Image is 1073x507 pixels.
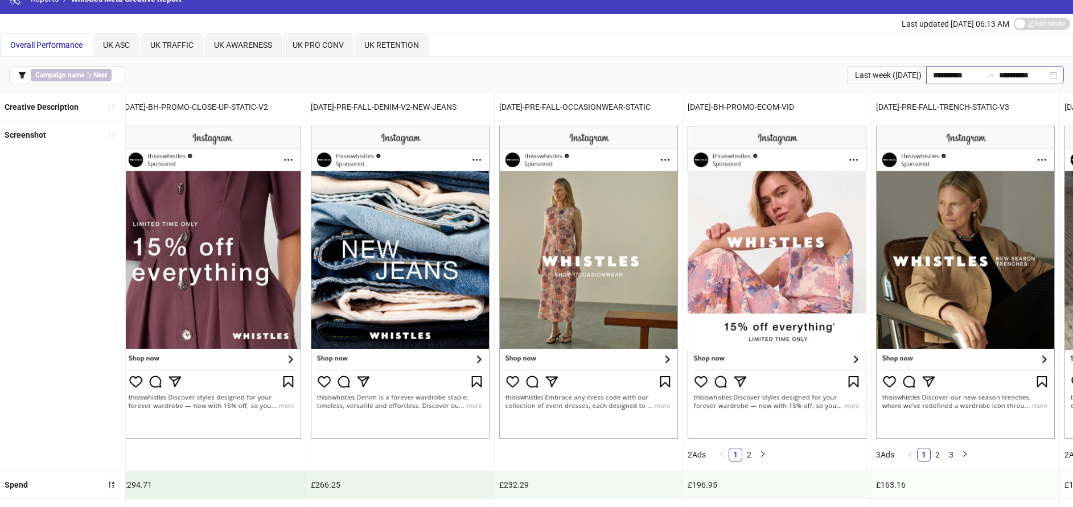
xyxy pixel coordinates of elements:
li: Next Page [958,448,972,461]
b: Creative Description [5,102,79,112]
span: UK PRO CONV [293,40,344,50]
li: 1 [729,448,742,461]
img: Screenshot 6896789999131 [311,126,490,439]
b: Nest [93,71,107,79]
button: left [903,448,917,461]
span: Last updated [DATE] 06:13 AM [902,19,1009,28]
span: ∋ [31,69,112,81]
div: [DATE]-BH-PROMO-CLOSE-UP-STATIC-V2 [118,93,306,121]
b: Campaign name [35,71,84,79]
span: left [718,451,725,457]
span: to [985,71,994,80]
div: [DATE]-BH-PROMO-ECOM-VID [683,93,871,121]
span: UK RETENTION [364,40,419,50]
button: left [715,448,729,461]
span: swap-right [985,71,994,80]
span: 2 Ads [688,450,706,459]
img: Screenshot 6900658988531 [499,126,678,439]
img: Screenshot 6891909945531 [876,126,1055,439]
span: UK AWARENESS [214,40,272,50]
button: right [756,448,770,461]
li: Previous Page [715,448,729,461]
div: £294.71 [118,471,306,498]
button: right [958,448,972,461]
a: 1 [729,448,742,461]
span: UK TRAFFIC [150,40,194,50]
span: UK ASC [103,40,130,50]
li: 2 [931,448,944,461]
div: £232.29 [495,471,683,498]
img: Screenshot 6899449255131 [688,126,866,439]
li: 1 [917,448,931,461]
div: [DATE]-PRE-FALL-DENIM-V2-NEW-JEANS [306,93,494,121]
span: right [961,451,968,457]
span: sort-descending [108,481,116,489]
span: sort-ascending [108,131,116,139]
img: Screenshot 6899449253931 [122,126,301,439]
a: 2 [743,448,755,461]
span: left [907,451,914,457]
a: 1 [918,448,930,461]
li: 2 [742,448,756,461]
span: right [759,451,766,457]
div: £266.25 [306,471,494,498]
div: £163.16 [871,471,1059,498]
span: sort-ascending [108,103,116,111]
li: Previous Page [903,448,917,461]
div: £196.95 [683,471,871,498]
div: [DATE]-PRE-FALL-OCCASIONWEAR-STATIC [495,93,683,121]
button: Campaign name ∋ Nest [9,66,125,84]
span: Overall Performance [10,40,83,50]
b: Screenshot [5,130,46,139]
span: 3 Ads [876,450,894,459]
li: 3 [944,448,958,461]
a: 2 [931,448,944,461]
span: filter [18,71,26,79]
div: Last week ([DATE]) [848,66,926,84]
a: 3 [945,448,957,461]
li: Next Page [756,448,770,461]
b: Spend [5,480,28,489]
div: [DATE]-PRE-FALL-TRENCH-STATIC-V3 [871,93,1059,121]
